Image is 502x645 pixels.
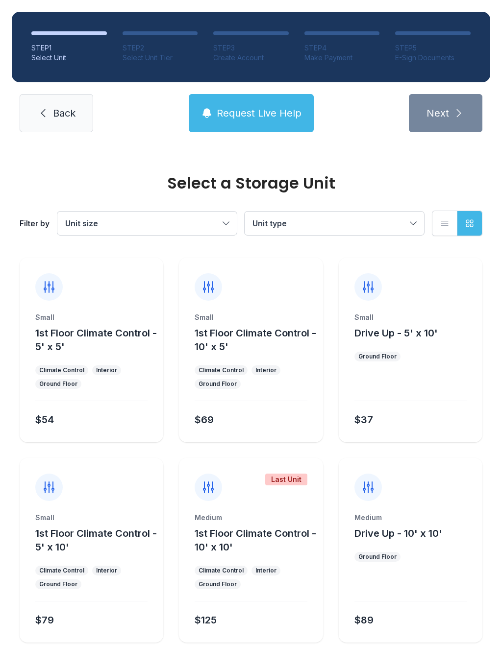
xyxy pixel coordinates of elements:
[35,326,159,354] button: 1st Floor Climate Control - 5' x 5'
[195,326,319,354] button: 1st Floor Climate Control - 10' x 5'
[199,567,244,574] div: Climate Control
[57,212,237,235] button: Unit size
[354,513,467,523] div: Medium
[395,43,471,53] div: STEP 5
[354,326,438,340] button: Drive Up - 5' x 10'
[245,212,424,235] button: Unit type
[354,327,438,339] span: Drive Up - 5' x 10'
[35,513,148,523] div: Small
[31,53,107,63] div: Select Unit
[39,567,84,574] div: Climate Control
[354,312,467,322] div: Small
[39,580,77,588] div: Ground Floor
[213,43,289,53] div: STEP 3
[195,513,307,523] div: Medium
[39,366,84,374] div: Climate Control
[195,312,307,322] div: Small
[358,353,397,360] div: Ground Floor
[39,380,77,388] div: Ground Floor
[35,327,157,353] span: 1st Floor Climate Control - 5' x 5'
[354,527,442,539] span: Drive Up - 10' x 10'
[304,43,380,53] div: STEP 4
[199,380,237,388] div: Ground Floor
[195,327,316,353] span: 1st Floor Climate Control - 10' x 5'
[123,53,198,63] div: Select Unit Tier
[354,526,442,540] button: Drive Up - 10' x 10'
[31,43,107,53] div: STEP 1
[35,413,54,427] div: $54
[53,106,75,120] span: Back
[199,366,244,374] div: Climate Control
[358,553,397,561] div: Ground Floor
[354,413,373,427] div: $37
[427,106,449,120] span: Next
[255,567,276,574] div: Interior
[199,580,237,588] div: Ground Floor
[304,53,380,63] div: Make Payment
[217,106,301,120] span: Request Live Help
[35,613,54,627] div: $79
[35,312,148,322] div: Small
[252,218,287,228] span: Unit type
[195,526,319,554] button: 1st Floor Climate Control - 10' x 10'
[96,366,117,374] div: Interior
[65,218,98,228] span: Unit size
[123,43,198,53] div: STEP 2
[255,366,276,374] div: Interior
[35,527,157,553] span: 1st Floor Climate Control - 5' x 10'
[265,474,307,485] div: Last Unit
[213,53,289,63] div: Create Account
[20,175,482,191] div: Select a Storage Unit
[35,526,159,554] button: 1st Floor Climate Control - 5' x 10'
[96,567,117,574] div: Interior
[195,613,217,627] div: $125
[20,217,50,229] div: Filter by
[354,613,374,627] div: $89
[195,413,214,427] div: $69
[195,527,316,553] span: 1st Floor Climate Control - 10' x 10'
[395,53,471,63] div: E-Sign Documents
